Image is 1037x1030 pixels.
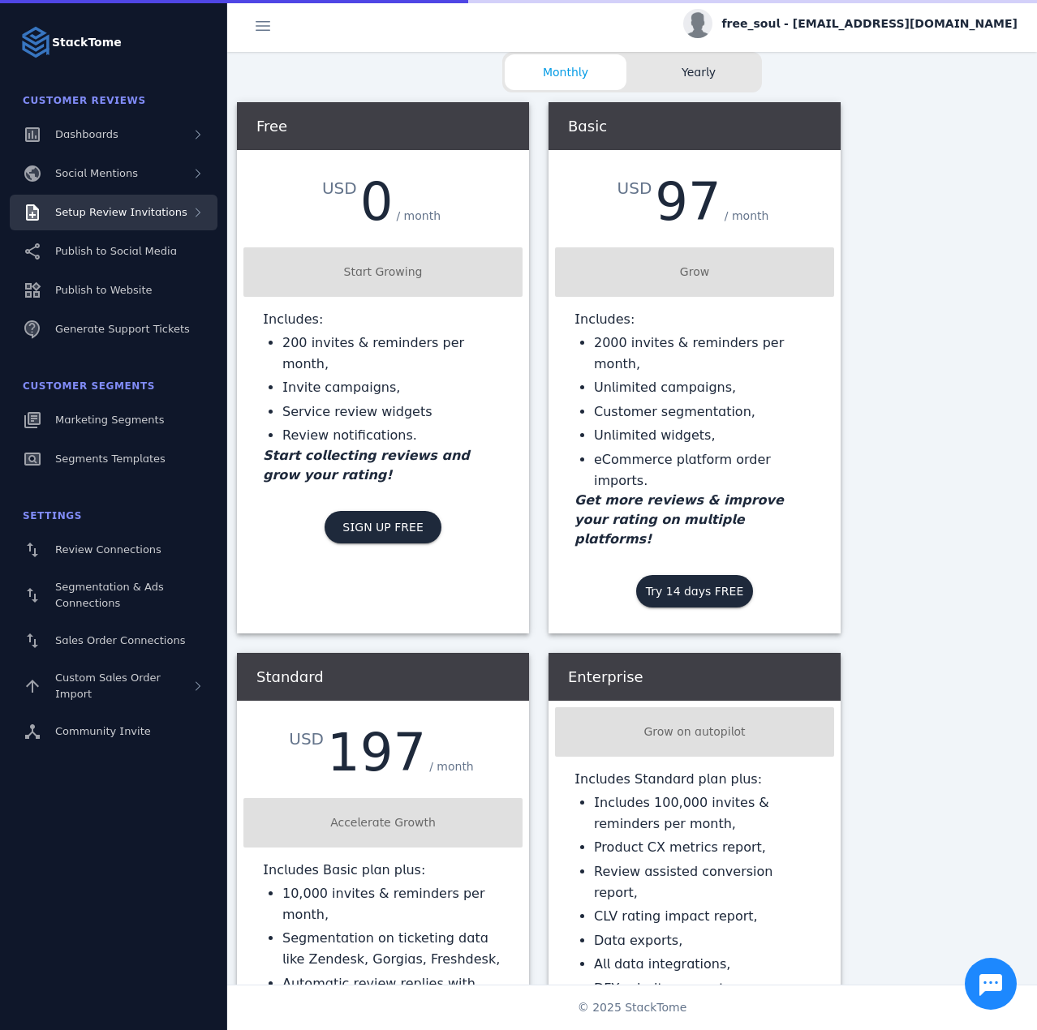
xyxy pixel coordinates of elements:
[322,176,360,200] div: USD
[250,814,516,831] div: Accelerate Growth
[594,906,815,927] li: CLV rating impact report,
[10,441,217,477] a: Segments Templates
[10,532,217,568] a: Review Connections
[594,837,815,858] li: Product CX metrics report,
[594,930,815,951] li: Data exports,
[55,453,166,465] span: Segments Templates
[19,26,52,58] img: Logo image
[568,668,643,685] span: Enterprise
[10,714,217,749] a: Community Invite
[594,425,815,446] li: Unlimited widgets,
[52,34,122,51] strong: StackTome
[327,727,426,779] div: 197
[574,492,784,547] em: Get more reviews & improve your rating on multiple platforms!
[655,176,721,228] div: 97
[10,273,217,308] a: Publish to Website
[250,264,516,281] div: Start Growing
[23,380,155,392] span: Customer Segments
[263,448,470,483] em: Start collecting reviews and grow your rating!
[505,64,626,81] span: Monthly
[55,672,161,700] span: Custom Sales Order Import
[721,204,772,228] div: / month
[578,999,687,1016] span: © 2025 StackTome
[55,581,164,609] span: Segmentation & Ads Connections
[55,206,187,218] span: Setup Review Invitations
[360,176,394,228] div: 0
[23,95,146,106] span: Customer Reviews
[638,64,759,81] span: Yearly
[722,15,1018,32] span: free_soul - [EMAIL_ADDRESS][DOMAIN_NAME]
[594,792,815,834] li: Includes 100,000 invites & reminders per month,
[55,323,190,335] span: Generate Support Tickets
[594,401,815,423] li: Customer segmentation,
[55,128,118,140] span: Dashboards
[342,521,423,533] span: SIGN UP FREE
[562,723,828,740] div: Grow on autopilot
[683,9,1018,38] button: free_soul - [EMAIL_ADDRESS][DOMAIN_NAME]
[55,245,177,257] span: Publish to Social Media
[289,727,327,751] div: USD
[393,204,444,228] div: / month
[55,284,152,296] span: Publish to Website
[55,167,138,179] span: Social Mentions
[10,623,217,659] a: Sales Order Connections
[594,954,815,975] li: All data integrations,
[55,543,161,556] span: Review Connections
[594,861,815,903] li: Review assisted conversion report,
[282,425,503,446] li: Review notifications.
[10,402,217,438] a: Marketing Segments
[568,118,607,135] span: Basic
[256,668,324,685] span: Standard
[282,883,503,925] li: 10,000 invites & reminders per month,
[426,755,477,779] div: / month
[282,377,503,398] li: Invite campaigns,
[683,9,712,38] img: profile.jpg
[574,770,815,789] p: Includes Standard plan plus:
[10,311,217,347] a: Generate Support Tickets
[282,333,503,374] li: 200 invites & reminders per month,
[562,264,828,281] div: Grow
[282,928,503,969] li: Segmentation on ticketing data like Zendesk, Gorgias, Freshdesk,
[55,634,185,646] span: Sales Order Connections
[594,333,815,374] li: 2000 invites & reminders per month,
[10,571,217,620] a: Segmentation & Ads Connections
[55,725,151,737] span: Community Invite
[256,118,287,135] span: Free
[594,978,815,999] li: DFY priority support.
[282,401,503,423] li: Service review widgets
[55,414,164,426] span: Marketing Segments
[574,310,815,329] p: Includes:
[617,176,656,200] div: USD
[263,310,503,329] p: Includes:
[325,511,441,543] button: SIGN UP FREE
[594,377,815,398] li: Unlimited campaigns,
[636,575,753,607] button: Try 14 days FREE
[263,860,503,880] p: Includes Basic plan plus:
[646,586,744,597] span: Try 14 days FREE
[10,234,217,269] a: Publish to Social Media
[282,973,503,1015] li: Automatic review replies with ChatGPT AI,
[594,449,815,491] li: eCommerce platform order imports.
[23,510,82,521] span: Settings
